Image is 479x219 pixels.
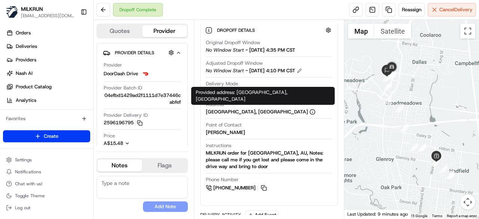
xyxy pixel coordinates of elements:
img: Google [346,209,371,219]
span: Phone Number [206,176,239,183]
img: doordash_logo_v2.png [141,69,150,78]
div: 7 [418,143,426,152]
span: Original Dropoff Window [206,39,260,46]
a: Orders [3,27,93,39]
span: Provider Batch ID [104,85,142,91]
div: 5 [431,158,440,166]
div: 12 [384,82,392,90]
div: 1 [446,171,454,179]
div: 3 [439,165,448,173]
div: Delivery Activity [200,212,241,218]
span: Nash AI [16,70,33,77]
button: Settings [3,155,90,165]
div: 10 [396,104,404,112]
span: Log out [15,205,30,211]
div: [PERSON_NAME] [206,129,245,136]
span: Cancel Delivery [439,6,473,13]
button: MILKRUN [21,5,43,13]
span: Price [104,133,115,139]
span: Settings [15,157,32,163]
button: Flags [142,159,187,171]
button: Provider Details [103,46,181,59]
a: Analytics [3,94,93,106]
span: Providers [16,57,36,63]
span: Reassign [402,6,421,13]
span: Create [44,133,58,140]
button: Create [3,130,90,142]
button: Show street map [348,24,374,39]
div: 14 [388,71,396,79]
button: Chat with us! [3,179,90,189]
span: Instructions [206,142,231,149]
span: Orders [16,30,31,36]
span: 04efbd1429ad2f1111d7e37446cabfef [104,92,181,106]
span: Product Catalog [16,83,52,90]
a: Product Catalog [3,81,93,93]
div: Provided address: [GEOGRAPHIC_DATA], [GEOGRAPHIC_DATA] [191,87,335,105]
a: [PHONE_NUMBER] [206,184,268,192]
a: Report a map error [447,214,477,218]
button: Quotes [97,25,142,37]
span: Toggle Theme [15,193,45,199]
button: 2596196795 [104,119,143,126]
span: Notifications [15,169,41,175]
div: 4 [431,157,439,165]
span: Dropoff Details [217,27,256,33]
a: Open this area in Google Maps (opens a new window) [346,209,371,219]
span: Provider Delivery ID [104,112,148,119]
div: 8 [410,143,418,151]
span: - [245,67,248,74]
button: Log out [3,203,90,213]
span: - [245,47,248,54]
button: Reassign [399,3,425,16]
span: Point of Contact [206,122,242,128]
button: Toggle fullscreen view [460,24,475,39]
span: [PHONE_NUMBER] [213,185,256,191]
div: 13 [382,74,391,82]
button: Map camera controls [460,195,475,210]
button: Notifications [3,167,90,177]
button: Notes [97,159,142,171]
button: MILKRUNMILKRUN[EMAIL_ADDRESS][DOMAIN_NAME] [3,3,77,21]
span: Deliveries [16,43,37,50]
div: 2 [446,171,455,179]
button: CancelDelivery [428,3,476,16]
span: No Window Start [206,47,244,54]
span: Chat with us! [15,181,42,187]
span: Delivery Mode [206,80,238,87]
button: Show satellite imagery [374,24,411,39]
span: DoorDash Drive [104,70,138,77]
div: 9 [400,124,409,132]
span: A$15.48 [104,140,123,146]
div: [GEOGRAPHIC_DATA], [GEOGRAPHIC_DATA] [206,109,315,115]
div: Last Updated: 9 minutes ago [344,209,411,219]
div: Favorites [3,113,90,125]
a: Terms (opens in new tab) [432,214,442,218]
span: Provider [104,62,122,69]
span: No Window Start [206,67,244,74]
span: Analytics [16,97,36,104]
a: Nash AI [3,67,93,79]
span: Adjusted Dropoff Window [206,60,263,67]
div: 11 [383,96,391,104]
button: Provider [142,25,187,37]
button: [EMAIL_ADDRESS][DOMAIN_NAME] [21,13,74,19]
span: [DATE] 4:10 PM CST [249,67,295,74]
span: Provider Details [115,50,154,56]
a: Providers [3,54,93,66]
button: A$15.48 [104,140,170,147]
button: Toggle Theme [3,191,90,201]
img: MILKRUN [6,6,18,18]
span: [DATE] 4:35 PM CST [249,47,295,54]
a: Deliveries [3,40,93,52]
div: MILKRUN order for [GEOGRAPHIC_DATA], AU, Notes: please call me if you get lost and please come in... [206,150,332,170]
